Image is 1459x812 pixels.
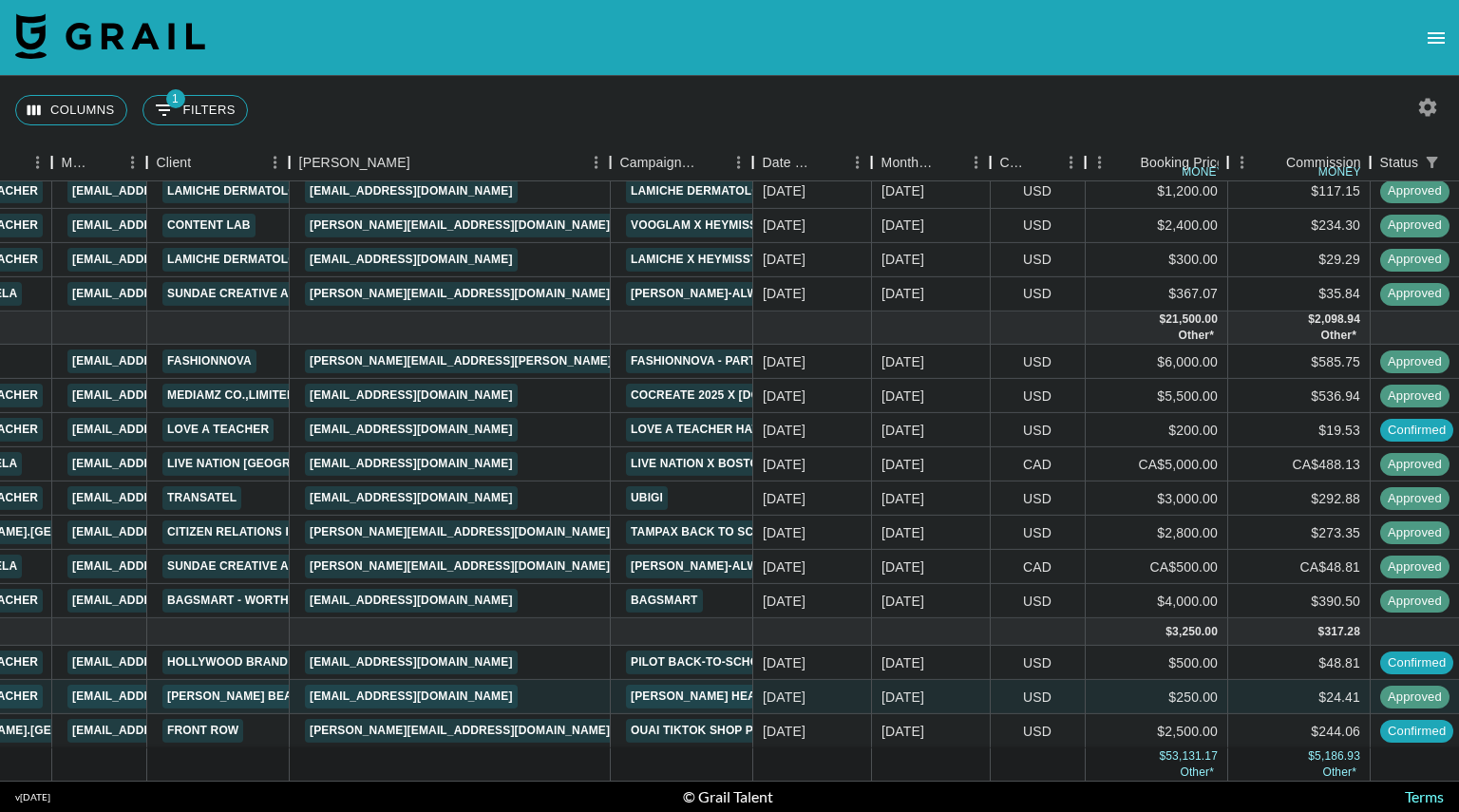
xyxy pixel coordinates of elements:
div: Manager [52,144,147,181]
button: Sort [936,149,962,176]
a: MEDIAMZ CO.,LIMITED [162,384,300,407]
span: approved [1380,489,1450,507]
a: [EMAIL_ADDRESS][DOMAIN_NAME] [67,486,280,510]
div: Aug '25 [881,722,924,741]
div: USD [991,646,1086,680]
a: [EMAIL_ADDRESS][DOMAIN_NAME] [305,486,518,510]
a: [EMAIL_ADDRESS][DOMAIN_NAME] [67,452,280,476]
a: Sundae Creative Agency ([GEOGRAPHIC_DATA]) [162,555,470,578]
div: 18/07/2025 [763,455,805,474]
div: Client [157,144,192,181]
span: confirmed [1380,653,1453,671]
div: USD [991,413,1086,447]
div: Campaign (Type) [611,144,753,181]
div: CAD [991,447,1086,482]
div: Jul '25 [881,592,924,611]
div: Jun '25 [881,284,924,303]
div: $2,400.00 [1086,209,1228,243]
a: [EMAIL_ADDRESS][DOMAIN_NAME] [67,384,280,407]
div: 04/07/2025 [763,387,805,406]
button: Menu [1057,148,1086,177]
button: open drawer [1417,19,1455,57]
div: $6,000.00 [1086,345,1228,379]
a: Sundae Creative Agency ([GEOGRAPHIC_DATA]) [162,282,470,306]
div: Campaign (Type) [620,144,698,181]
div: Date Created [763,144,817,181]
div: $200.00 [1086,413,1228,447]
div: CA$5,000.00 [1086,447,1228,482]
div: 23/01/2025 [763,181,805,200]
div: $48.81 [1228,646,1371,680]
span: CA$ 11,500.00 [1180,765,1214,779]
span: approved [1380,352,1450,370]
span: approved [1380,557,1450,576]
div: $500.00 [1086,646,1228,680]
div: Jul '25 [881,421,924,440]
div: Jul '25 [881,387,924,406]
a: [PERSON_NAME][EMAIL_ADDRESS][DOMAIN_NAME] [305,214,615,237]
span: CA$ 5,500.00 [1178,329,1214,342]
div: 09/07/2025 [763,421,805,440]
a: [EMAIL_ADDRESS][DOMAIN_NAME] [305,248,518,272]
a: Hollywood Branded [162,651,309,674]
button: Menu [1086,148,1114,177]
a: Fashionnova [162,349,256,373]
a: Transatel [162,486,241,510]
div: Jul '25 [881,352,924,371]
div: CAD [991,550,1086,584]
div: 2,098.94 [1315,312,1360,328]
a: Tampax Back to School [626,520,791,544]
div: $24.41 [1228,680,1371,714]
div: money [1318,166,1361,178]
div: USD [991,714,1086,748]
button: Menu [725,148,753,177]
a: [PERSON_NAME][EMAIL_ADDRESS][PERSON_NAME][DOMAIN_NAME] [305,349,712,373]
button: Sort [1114,149,1141,176]
div: 317.28 [1324,624,1360,640]
span: approved [1380,251,1450,269]
div: [PERSON_NAME] [299,144,410,181]
button: Menu [24,148,52,177]
button: Sort [410,149,437,176]
button: Sort [1260,149,1286,176]
div: Manager [62,144,92,181]
a: [EMAIL_ADDRESS][DOMAIN_NAME] [305,685,518,708]
a: Lamiche Dermatology [162,248,318,272]
div: USD [991,209,1086,243]
span: approved [1380,285,1450,303]
div: $5,500.00 [1086,379,1228,413]
div: © Grail Talent [683,787,773,806]
a: Live Nation x Boston Pizza & [PERSON_NAME] [626,452,921,476]
a: Love A Teacher [162,418,274,442]
img: Grail Talent [15,13,205,59]
a: [EMAIL_ADDRESS][DOMAIN_NAME] [67,685,280,708]
div: USD [991,175,1086,209]
div: Booking Price [1141,144,1224,181]
a: [EMAIL_ADDRESS][DOMAIN_NAME] [67,651,280,674]
a: [PERSON_NAME][EMAIL_ADDRESS][DOMAIN_NAME] [305,282,615,306]
span: CA$ 1,122.69 [1322,765,1356,779]
button: Show filters [1418,149,1445,176]
a: [EMAIL_ADDRESS][DOMAIN_NAME] [305,384,518,407]
button: Sort [191,149,218,176]
div: 02/07/2025 [763,489,805,508]
div: USD [991,243,1086,277]
div: $ [1308,312,1315,328]
a: [EMAIL_ADDRESS][DOMAIN_NAME] [67,719,280,743]
div: $250.00 [1086,680,1228,714]
div: Jul '25 [881,557,924,576]
div: Client [147,144,290,181]
div: Month Due [872,144,991,181]
div: $ [1165,624,1172,640]
span: 1 [166,89,185,108]
div: 19/07/2025 [763,352,805,371]
div: Jul '25 [881,489,924,508]
a: Terms [1405,787,1444,805]
div: 1 active filter [1418,149,1445,176]
button: Show filters [142,95,248,125]
div: Jun '25 [881,250,924,269]
a: [EMAIL_ADDRESS][DOMAIN_NAME] [67,214,280,237]
div: 13/06/2025 [763,216,805,235]
div: Currency [1000,144,1031,181]
a: Vooglam x heymissteacher [626,214,818,237]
